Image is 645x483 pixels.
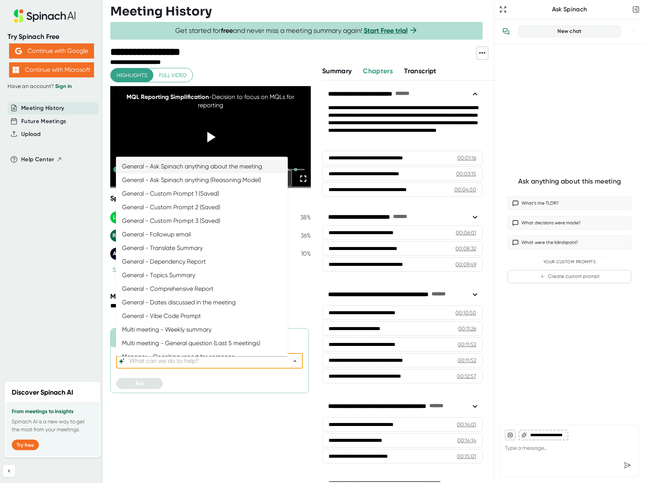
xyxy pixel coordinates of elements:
[110,230,156,242] div: Rob O'Connor
[498,24,514,39] button: View conversation history
[116,201,288,214] li: General - Custom Prompt 2 (Saved)
[9,62,94,77] button: Continue with Microsoft
[128,356,278,366] input: What can we do to help?
[110,211,156,224] div: Lauren Moreira
[458,325,476,332] div: 00:11:26
[523,28,616,35] div: New chat
[116,241,288,255] li: General - Translate Summary
[116,378,163,389] button: Ask
[116,309,288,323] li: General - Vibe Code Prompt
[508,270,631,283] button: Create custom prompt
[322,66,352,76] button: Summary
[116,350,288,364] li: Manager - Coaching report for someone
[116,214,288,228] li: General - Custom Prompt 3 (Saved)
[116,282,288,296] li: General - Comprehensive Report
[454,186,476,193] div: 00:04:50
[12,440,39,450] button: Try free
[21,117,66,126] button: Future Meetings
[292,214,311,221] div: 38 %
[8,32,95,41] div: Try Spinach Free
[508,196,631,210] button: What’s the TLDR?
[116,269,288,282] li: General - Topics Summary
[498,4,508,15] button: Expand to Ask Spinach page
[404,66,437,76] button: Transcript
[110,230,122,242] div: RO
[116,255,288,269] li: General - Dependency Report
[135,380,144,387] span: Ask
[12,418,93,434] p: Spinach AI is a new way to get the most from your meetings
[508,6,631,13] div: Ask Spinach
[457,372,476,380] div: 00:12:57
[159,71,187,80] span: Full video
[457,452,476,460] div: 00:15:01
[292,250,311,257] div: 10 %
[457,437,476,444] div: 00:14:14
[456,229,476,236] div: 00:06:01
[12,409,93,415] h3: From meetings to insights
[457,421,476,428] div: 00:14:01
[111,68,153,82] button: Highlights
[322,67,352,75] span: Summary
[457,154,476,162] div: 00:01:16
[21,130,40,139] button: Upload
[458,356,476,364] div: 00:11:52
[508,216,631,230] button: What decisions were made?
[458,341,476,348] div: 00:11:52
[116,228,288,241] li: General - Followup email
[631,4,641,15] button: Close conversation sidebar
[9,43,94,59] button: Continue with Google
[116,187,288,201] li: General - Custom Prompt 1 (Saved)
[116,323,288,336] li: Multi meeting - Weekly summary
[110,292,313,301] div: Meeting Attendees
[21,155,54,164] span: Help Center
[508,259,631,265] div: Your Custom Prompts
[110,248,122,260] div: AN
[120,93,301,110] div: - Decision to focus on MQLs for reporting
[110,211,122,224] div: LM
[110,194,311,202] div: Speaker Timeline
[12,387,73,398] h2: Discover Spinach AI
[110,4,212,19] h3: Meeting History
[518,177,621,186] div: Ask anything about this meeting
[116,173,288,187] li: General - Ask Spinach anything (Reasoning Model)
[364,26,407,35] a: Start Free trial
[455,245,476,252] div: 00:08:32
[21,104,64,113] button: Meeting History
[290,356,300,366] button: Close
[363,67,393,75] span: Chapters
[116,336,288,350] li: Multi meeting - General question (Last 5 meetings)
[292,232,311,239] div: 36 %
[620,458,634,472] div: Send message
[455,261,476,268] div: 00:09:49
[175,26,418,35] span: Get started for and never miss a meeting summary again!
[456,170,476,177] div: 00:03:15
[110,266,147,274] button: See more+
[117,71,147,80] span: Highlights
[110,248,156,260] div: Andrew Nadeau
[21,155,62,164] button: Help Center
[508,236,631,249] button: What were the blindspots?
[127,93,209,100] span: MQL Reporting Simplification
[455,309,476,316] div: 00:10:50
[404,67,437,75] span: Transcript
[153,68,193,82] button: Full video
[3,465,15,477] button: Collapse sidebar
[363,66,393,76] button: Chapters
[55,83,72,90] a: Sign in
[116,296,288,309] li: General - Dates discussed in the meeting
[8,83,95,90] div: Have an account?
[221,26,233,35] b: free
[116,160,288,173] li: General - Ask Spinach anything about the meeting
[15,48,22,54] img: Aehbyd4JwY73AAAAAElFTkSuQmCC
